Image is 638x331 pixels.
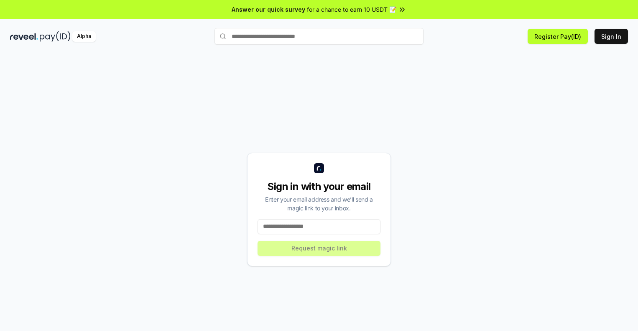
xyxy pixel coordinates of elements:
button: Register Pay(ID) [528,29,588,44]
div: Enter your email address and we’ll send a magic link to your inbox. [258,195,380,212]
img: logo_small [314,163,324,173]
img: reveel_dark [10,31,38,42]
button: Sign In [595,29,628,44]
span: for a chance to earn 10 USDT 📝 [307,5,396,14]
span: Answer our quick survey [232,5,305,14]
div: Alpha [72,31,96,42]
div: Sign in with your email [258,180,380,193]
img: pay_id [40,31,71,42]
